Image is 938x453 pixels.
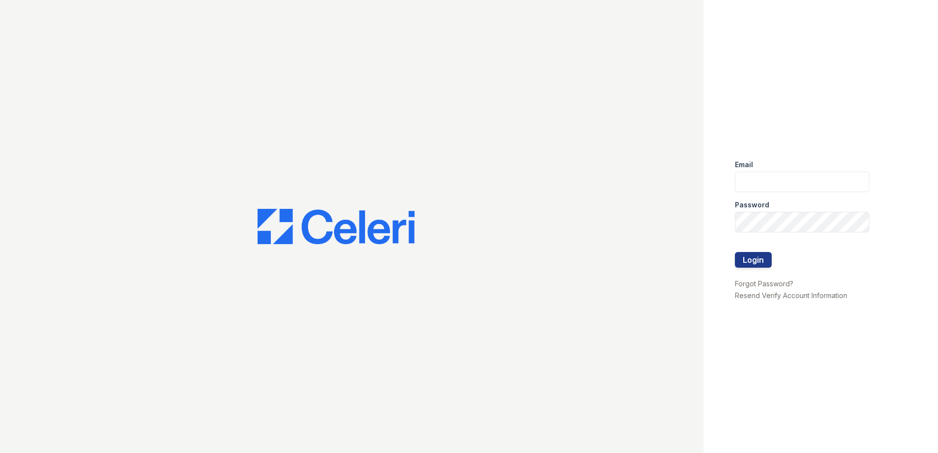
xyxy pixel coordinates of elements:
[735,252,772,268] button: Login
[735,200,769,210] label: Password
[735,160,753,170] label: Email
[258,209,415,244] img: CE_Logo_Blue-a8612792a0a2168367f1c8372b55b34899dd931a85d93a1a3d3e32e68fde9ad4.png
[735,291,847,300] a: Resend Verify Account Information
[735,279,793,288] a: Forgot Password?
